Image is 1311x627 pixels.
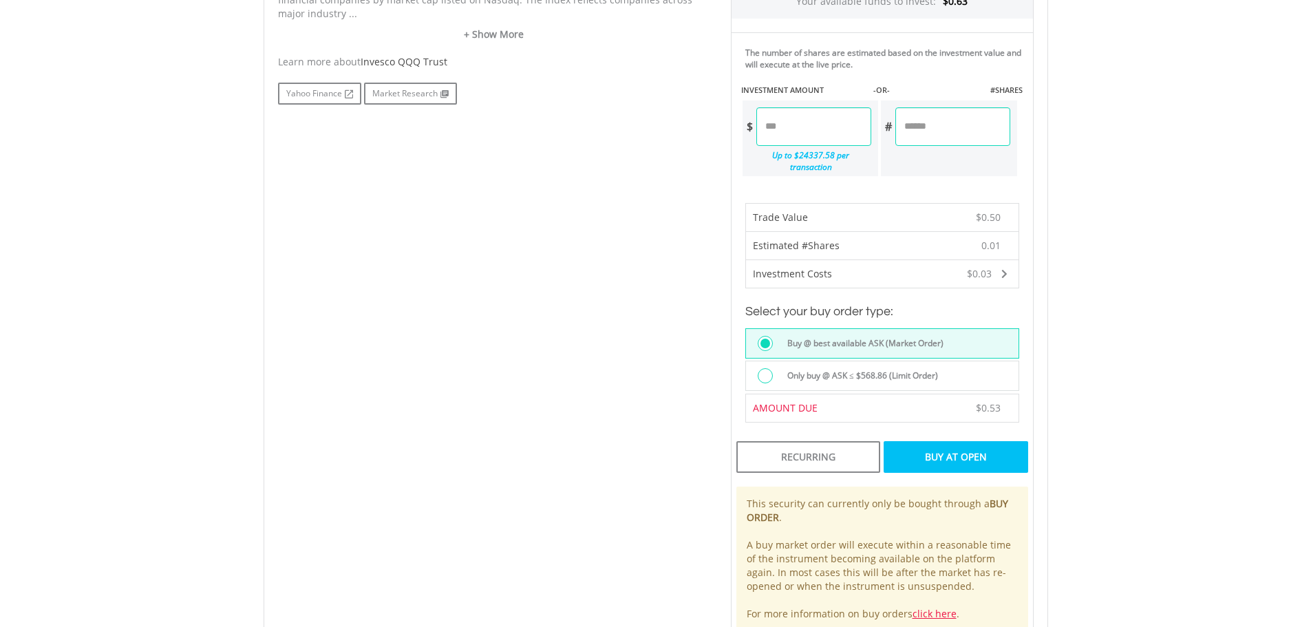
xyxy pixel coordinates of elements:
h3: Select your buy order type: [745,302,1019,321]
div: The number of shares are estimated based on the investment value and will execute at the live price. [745,47,1027,70]
label: INVESTMENT AMOUNT [741,85,824,96]
span: 0.01 [981,239,1001,253]
a: + Show More [278,28,710,41]
div: Up to $24337.58 per transaction [743,146,872,176]
a: click here [913,607,957,620]
b: BUY ORDER [747,497,1008,524]
label: Buy @ best available ASK (Market Order) [779,336,944,351]
div: Learn more about [278,55,710,69]
div: $ [743,107,756,146]
span: Invesco QQQ Trust [361,55,447,68]
a: Market Research [364,83,457,105]
span: $0.50 [976,211,1001,224]
div: Buy At Open [884,441,1027,473]
span: Trade Value [753,211,808,224]
span: $0.03 [967,267,992,280]
label: #SHARES [990,85,1023,96]
label: -OR- [873,85,890,96]
span: Estimated #Shares [753,239,840,252]
div: # [881,107,895,146]
a: Yahoo Finance [278,83,361,105]
span: Investment Costs [753,267,832,280]
span: AMOUNT DUE [753,401,818,414]
div: Recurring [736,441,880,473]
label: Only buy @ ASK ≤ $568.86 (Limit Order) [779,368,938,383]
span: $0.53 [976,401,1001,414]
